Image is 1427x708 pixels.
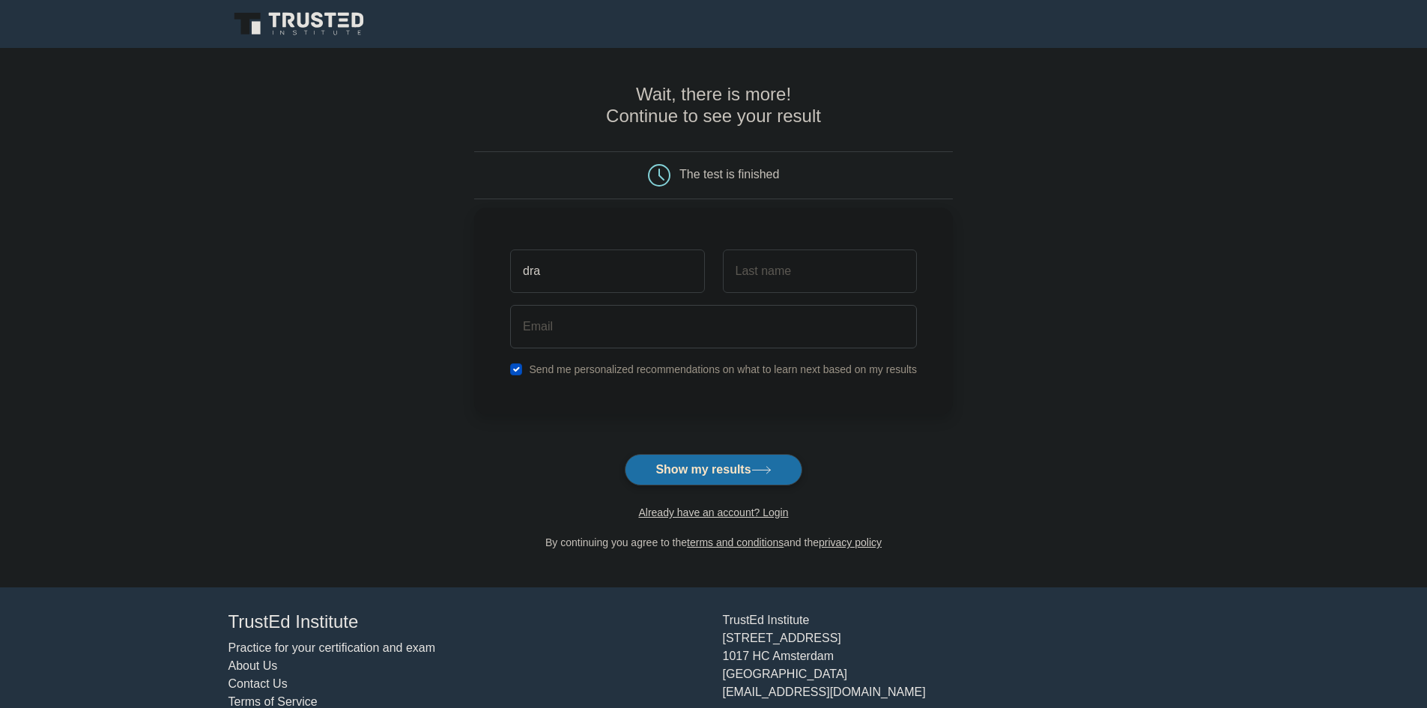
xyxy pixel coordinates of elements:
a: About Us [228,659,278,672]
a: privacy policy [819,536,882,548]
div: By continuing you agree to the and the [465,533,962,551]
label: Send me personalized recommendations on what to learn next based on my results [529,363,917,375]
h4: Wait, there is more! Continue to see your result [474,84,953,127]
input: Last name [723,249,917,293]
a: Contact Us [228,677,288,690]
a: Already have an account? Login [638,506,788,518]
input: Email [510,305,917,348]
a: terms and conditions [687,536,784,548]
input: First name [510,249,704,293]
h4: TrustEd Institute [228,611,705,633]
a: Practice for your certification and exam [228,641,436,654]
button: Show my results [625,454,802,485]
a: Terms of Service [228,695,318,708]
div: The test is finished [679,168,779,181]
